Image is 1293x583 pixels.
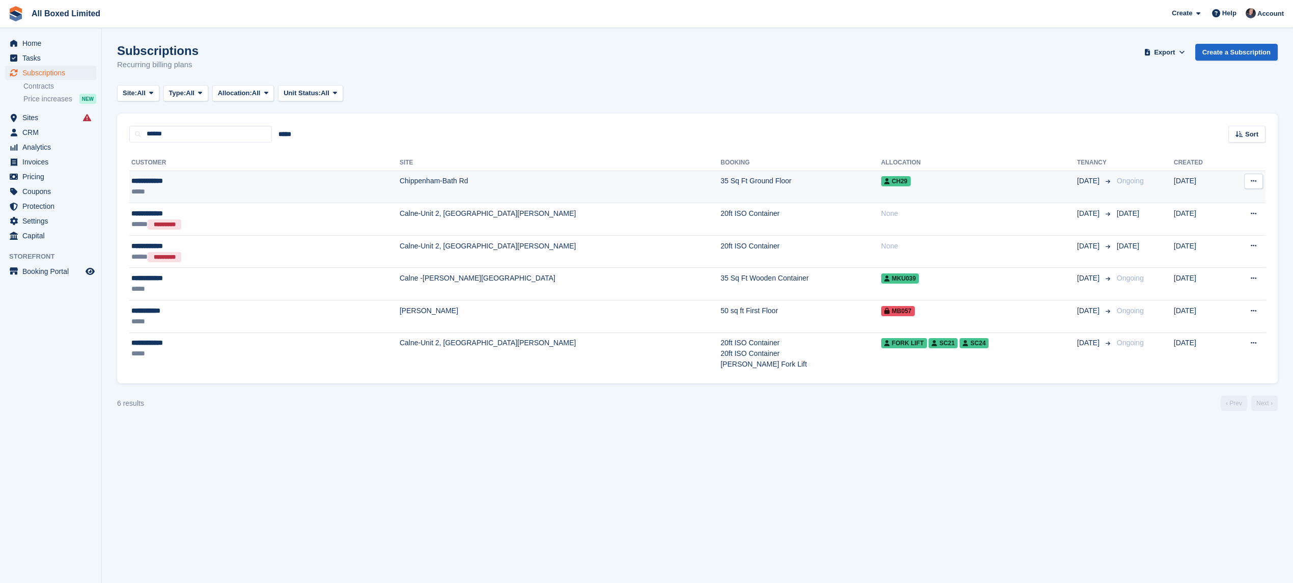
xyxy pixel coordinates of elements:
[400,171,721,203] td: Chippenham-Bath Rd
[22,170,83,184] span: Pricing
[881,176,911,186] span: CH29
[720,235,881,268] td: 20ft ISO Container
[5,66,96,80] a: menu
[117,85,159,102] button: Site: All
[400,332,721,375] td: Calne-Unit 2, [GEOGRAPHIC_DATA][PERSON_NAME]
[1154,47,1175,58] span: Export
[5,184,96,199] a: menu
[23,93,96,104] a: Price increases NEW
[1257,9,1284,19] span: Account
[5,214,96,228] a: menu
[5,199,96,213] a: menu
[163,85,208,102] button: Type: All
[1172,8,1192,18] span: Create
[22,184,83,199] span: Coupons
[1174,171,1227,203] td: [DATE]
[5,229,96,243] a: menu
[1117,307,1144,315] span: Ongoing
[5,264,96,279] a: menu
[720,332,881,375] td: 20ft ISO Container 20ft ISO Container [PERSON_NAME] Fork Lift
[1221,396,1247,411] a: Previous
[22,199,83,213] span: Protection
[400,268,721,300] td: Calne -[PERSON_NAME][GEOGRAPHIC_DATA]
[1077,273,1102,284] span: [DATE]
[1222,8,1236,18] span: Help
[5,110,96,125] a: menu
[1077,306,1102,316] span: [DATE]
[1246,8,1256,18] img: Dan Goss
[123,88,137,98] span: Site:
[8,6,23,21] img: stora-icon-8386f47178a22dfd0bd8f6a31ec36ba5ce8667c1dd55bd0f319d3a0aa187defe.svg
[218,88,252,98] span: Allocation:
[1174,155,1227,171] th: Created
[1174,203,1227,236] td: [DATE]
[1117,209,1139,217] span: [DATE]
[1117,177,1144,185] span: Ongoing
[23,81,96,91] a: Contracts
[22,110,83,125] span: Sites
[22,51,83,65] span: Tasks
[1077,241,1102,252] span: [DATE]
[400,300,721,333] td: [PERSON_NAME]
[27,5,104,22] a: All Boxed Limited
[5,36,96,50] a: menu
[22,155,83,169] span: Invoices
[960,338,989,348] span: SC24
[1117,339,1144,347] span: Ongoing
[252,88,261,98] span: All
[129,155,400,171] th: Customer
[117,398,144,409] div: 6 results
[79,94,96,104] div: NEW
[22,264,83,279] span: Booking Portal
[881,241,1077,252] div: None
[1174,268,1227,300] td: [DATE]
[22,229,83,243] span: Capital
[881,306,915,316] span: MB057
[400,203,721,236] td: Calne-Unit 2, [GEOGRAPHIC_DATA][PERSON_NAME]
[1077,208,1102,219] span: [DATE]
[83,114,91,122] i: Smart entry sync failures have occurred
[22,66,83,80] span: Subscriptions
[212,85,274,102] button: Allocation: All
[1195,44,1278,61] a: Create a Subscription
[137,88,146,98] span: All
[400,155,721,171] th: Site
[1077,176,1102,186] span: [DATE]
[117,44,199,58] h1: Subscriptions
[881,208,1077,219] div: None
[1219,396,1280,411] nav: Page
[117,59,199,71] p: Recurring billing plans
[5,125,96,140] a: menu
[720,300,881,333] td: 50 sq ft First Floor
[1077,155,1113,171] th: Tenancy
[1174,235,1227,268] td: [DATE]
[720,171,881,203] td: 35 Sq Ft Ground Floor
[84,265,96,277] a: Preview store
[278,85,343,102] button: Unit Status: All
[1245,129,1258,140] span: Sort
[1117,274,1144,282] span: Ongoing
[5,51,96,65] a: menu
[186,88,194,98] span: All
[720,155,881,171] th: Booking
[22,214,83,228] span: Settings
[321,88,329,98] span: All
[929,338,958,348] span: SC21
[9,252,101,262] span: Storefront
[720,203,881,236] td: 20ft ISO Container
[22,125,83,140] span: CRM
[5,140,96,154] a: menu
[22,36,83,50] span: Home
[5,155,96,169] a: menu
[881,155,1077,171] th: Allocation
[1174,332,1227,375] td: [DATE]
[1117,242,1139,250] span: [DATE]
[1174,300,1227,333] td: [DATE]
[22,140,83,154] span: Analytics
[720,268,881,300] td: 35 Sq Ft Wooden Container
[5,170,96,184] a: menu
[881,338,927,348] span: Fork Lift
[400,235,721,268] td: Calne-Unit 2, [GEOGRAPHIC_DATA][PERSON_NAME]
[1077,338,1102,348] span: [DATE]
[881,273,919,284] span: MKU039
